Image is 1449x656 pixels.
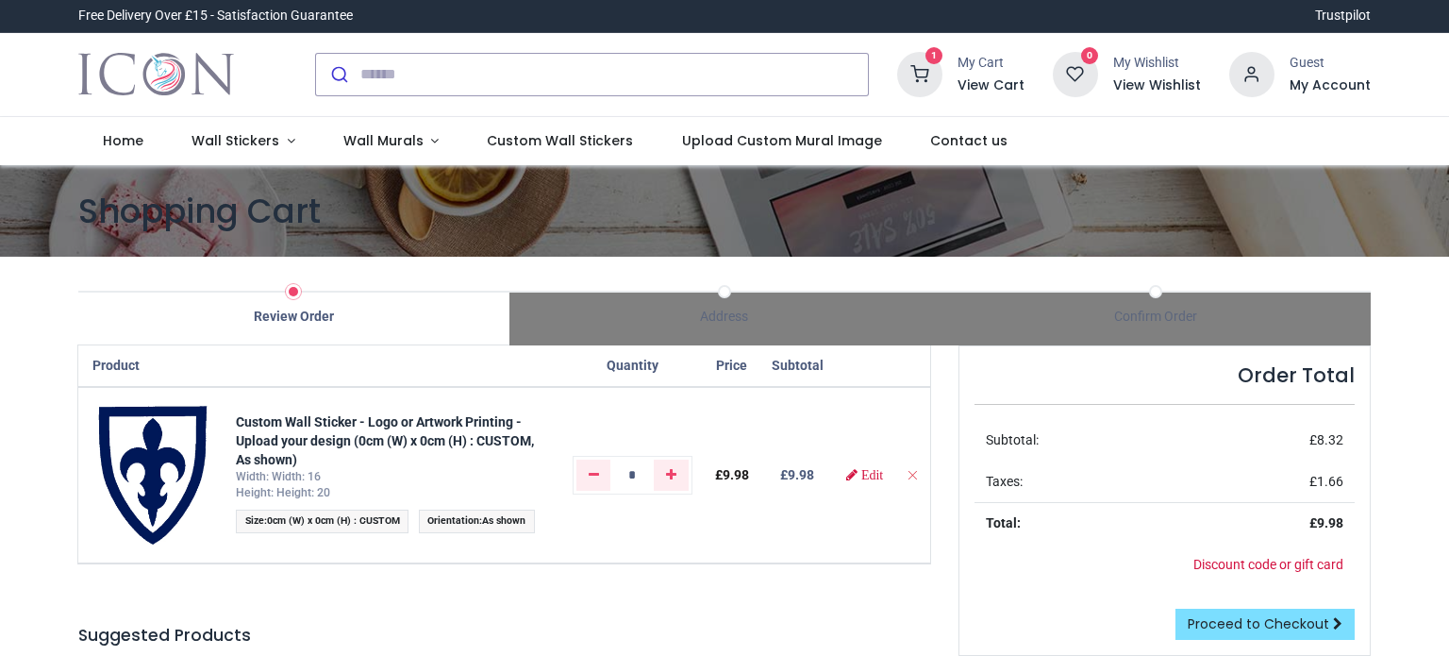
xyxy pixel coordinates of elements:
[319,117,463,166] a: Wall Murals
[974,420,1191,462] td: Subtotal:
[1113,76,1201,95] a: View Wishlist
[1290,54,1371,73] div: Guest
[788,467,814,482] span: 9.98
[1317,474,1343,489] span: 1.66
[236,510,408,533] span: :
[760,345,835,388] th: Subtotal
[723,467,749,482] span: 9.98
[343,131,424,150] span: Wall Murals
[236,470,321,483] span: Width: Width: 16
[704,345,760,388] th: Price
[925,47,943,65] sup: 1
[487,131,633,150] span: Custom Wall Stickers
[1309,474,1343,489] span: £
[958,54,1024,73] div: My Cart
[427,514,479,527] span: Orientation
[78,188,1371,234] h1: Shopping Cart
[316,54,360,95] button: Submit
[78,308,509,327] div: Review Order
[846,468,883,481] a: Edit
[1317,515,1343,530] span: 9.98
[1317,432,1343,447] span: 8.32
[682,131,882,150] span: Upload Custom Mural Image
[78,48,234,101] a: Logo of Icon Wall Stickers
[974,362,1355,389] h4: Order Total
[103,131,143,150] span: Home
[509,308,941,327] div: Address
[1309,515,1343,530] strong: £
[576,460,611,490] a: Remove one
[906,467,919,482] a: Remove from cart
[974,462,1191,503] td: Taxes:
[1081,47,1099,65] sup: 0
[715,467,749,482] span: £
[1315,7,1371,25] a: Trustpilot
[986,515,1021,530] strong: Total:
[861,468,883,481] span: Edit
[1175,609,1355,641] a: Proceed to Checkout
[78,7,353,25] div: Free Delivery Over £15 - Satisfaction Guarantee
[78,345,225,388] th: Product
[78,48,234,101] img: Icon Wall Stickers
[1053,65,1098,80] a: 0
[245,514,264,527] span: Size
[607,358,658,373] span: Quantity
[167,117,319,166] a: Wall Stickers
[92,399,213,550] img: +rNiiwAAAABklEQVQDABDUGRt9nsHpAAAAAElFTkSuQmCC
[482,514,525,527] span: As shown
[897,65,942,80] a: 1
[780,467,814,482] b: £
[940,308,1371,327] div: Confirm Order
[1113,54,1201,73] div: My Wishlist
[192,131,279,150] span: Wall Stickers
[1309,432,1343,447] span: £
[236,414,534,466] a: Custom Wall Sticker - Logo or Artwork Printing - Upload your design (0cm (W) x 0cm (H) : CUSTOM, ...
[1290,76,1371,95] a: My Account
[1193,557,1343,572] a: Discount code or gift card
[1188,614,1329,633] span: Proceed to Checkout
[930,131,1008,150] span: Contact us
[654,460,689,490] a: Add one
[958,76,1024,95] a: View Cart
[78,624,930,648] h5: Suggested Products
[267,514,400,527] span: 0cm (W) x 0cm (H) : CUSTOM
[419,510,535,533] span: :
[236,486,330,499] span: Height: Height: 20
